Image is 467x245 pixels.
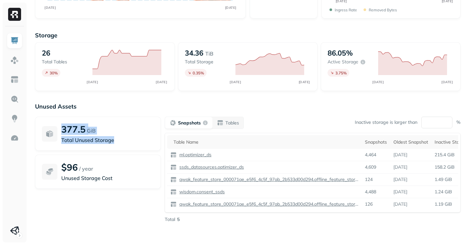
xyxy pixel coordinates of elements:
img: Ryft [8,8,21,21]
div: Snapshots [365,139,387,145]
tspan: [DATE] [442,80,453,84]
img: table [170,164,177,171]
div: Oldest Snapshot [393,139,428,145]
p: 4,464 [365,152,376,158]
p: Unused Storage Cost [61,174,154,182]
p: 4,609 [365,164,376,170]
p: Total tables [42,59,86,65]
p: 5 [177,216,180,223]
p: GiB [87,127,96,135]
a: ml.optimizer_ds [177,152,211,158]
p: ml.optimizer_ds [178,152,211,158]
p: 126 [365,201,373,207]
p: [DATE] [393,152,407,158]
p: 215.4 GiB [435,152,455,158]
p: 124 [365,176,373,183]
img: Dashboard [10,36,19,45]
tspan: [DATE] [44,6,56,10]
p: 158.2 GiB [435,164,455,170]
p: $96 [61,161,78,173]
p: qwak_feature_store_000071ae_e5f6_4c5f_97ab_2b533d00d294.offline_feature_store_arpumizer_game_user... [178,201,358,207]
tspan: [DATE] [230,80,241,84]
img: table [170,152,177,158]
p: Tables [225,120,239,126]
a: qwak_feature_store_000071ae_e5f6_4c5f_97ab_2b533d00d294.offline_feature_store_arpumizer_game_user... [177,201,358,207]
p: 86.05% [328,48,353,58]
p: 1.24 GiB [435,189,452,195]
tspan: [DATE] [299,80,310,84]
p: TiB [205,50,213,58]
p: Removed bytes [369,7,397,12]
tspan: [DATE] [156,80,167,84]
p: 26 [42,48,50,58]
p: Storage [35,32,461,39]
p: [DATE] [393,189,407,195]
img: Query Explorer [10,95,19,103]
img: Assets [10,56,19,64]
p: Snapshots [178,120,201,126]
p: 30 % [50,71,58,75]
div: Table Name [174,139,358,145]
p: 377.5 [61,123,86,135]
p: 0.35 % [193,71,204,75]
p: Total storage [185,59,229,65]
p: [DATE] [393,164,407,170]
p: Total [165,216,175,223]
tspan: [DATE] [225,6,236,10]
img: table [170,189,177,195]
p: 4,488 [365,189,376,195]
p: [DATE] [393,176,407,183]
img: Asset Explorer [10,75,19,84]
img: Unity [10,226,19,235]
p: 3.75 % [335,71,347,75]
a: qwak_feature_store_000071ae_e5f6_4c5f_97ab_2b533d00d294.offline_feature_store_arpumizer_user_leve... [177,176,358,183]
p: 1.49 GiB [435,176,452,183]
p: 1.19 GiB [435,201,452,207]
p: 34.36 [185,48,203,58]
p: Active storage [328,59,358,65]
img: table [170,201,177,208]
p: [DATE] [393,201,407,207]
p: Inactive storage is larger than [355,119,417,125]
a: ssds_datasources.optimizer_ds [177,164,244,170]
a: wisdom.consent_ssds [177,189,225,195]
img: table [170,176,177,183]
img: Optimization [10,134,19,142]
p: % [456,119,461,125]
p: qwak_feature_store_000071ae_e5f6_4c5f_97ab_2b533d00d294.offline_feature_store_arpumizer_user_leve... [178,176,358,183]
img: Insights [10,114,19,123]
p: Unused Assets [35,103,461,110]
p: Total Unused Storage [61,136,154,144]
p: wisdom.consent_ssds [178,189,225,195]
p: / year [79,165,93,173]
p: ssds_datasources.optimizer_ds [178,164,244,170]
tspan: [DATE] [373,80,384,84]
tspan: [DATE] [87,80,98,84]
p: Ingress Rate [335,7,357,12]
